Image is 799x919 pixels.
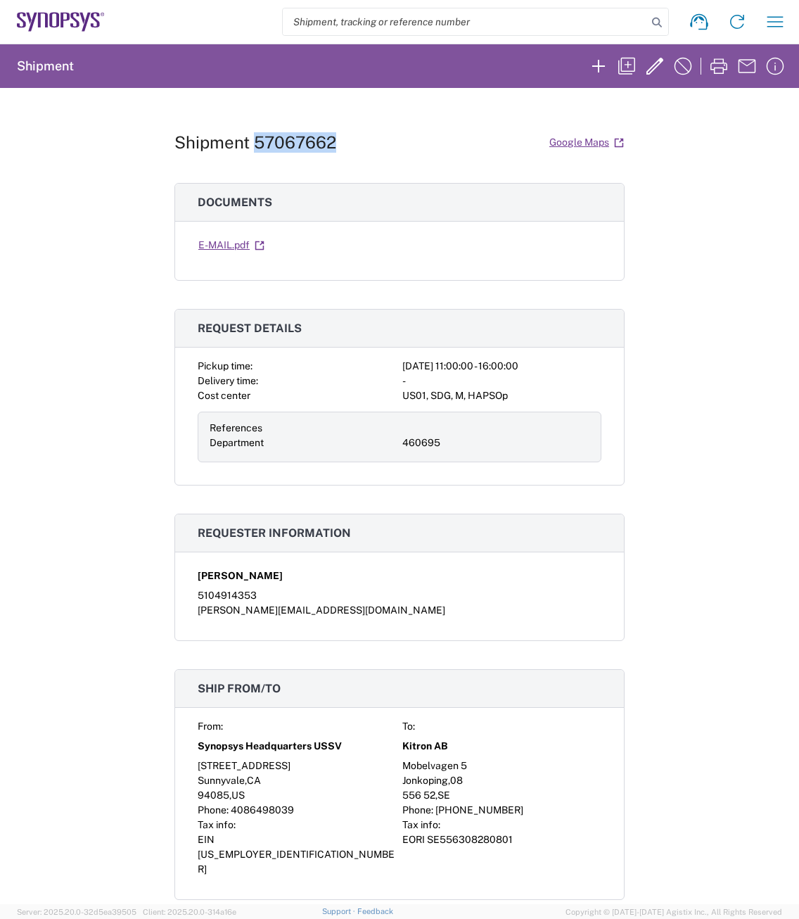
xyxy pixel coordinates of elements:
span: 08 [450,775,463,786]
span: Server: 2025.20.0-32d5ea39505 [17,908,136,916]
span: Tax info: [198,819,236,830]
div: US01, SDG, M, HAPSOp [402,388,601,403]
span: 94085 [198,790,229,801]
span: CA [247,775,261,786]
span: References [210,422,262,433]
a: Feedback [357,907,393,915]
span: Phone: [402,804,433,816]
a: E-MAIL.pdf [198,233,265,258]
span: To: [402,721,415,732]
h1: Shipment 57067662 [174,132,336,153]
span: Copyright © [DATE]-[DATE] Agistix Inc., All Rights Reserved [565,906,782,918]
span: Kitron AB [402,739,448,754]
div: - [402,374,601,388]
span: [PHONE_NUMBER] [435,804,523,816]
span: EORI [402,834,425,845]
div: Department [210,436,397,450]
span: Client: 2025.20.0-314a16e [143,908,236,916]
span: , [435,790,437,801]
span: SE556308280801 [427,834,513,845]
div: 5104914353 [198,588,601,603]
a: Support [322,907,357,915]
h2: Shipment [17,58,74,75]
a: Google Maps [549,130,625,155]
span: Ship from/to [198,682,281,695]
span: Requester information [198,526,351,540]
span: EIN [198,834,215,845]
span: Delivery time: [198,375,258,386]
span: Pickup time: [198,360,253,372]
span: SE [437,790,450,801]
span: US [231,790,245,801]
div: 460695 [402,436,589,450]
span: [PERSON_NAME] [198,569,283,583]
span: Synopsys Headquarters USSV [198,739,342,754]
div: [STREET_ADDRESS] [198,759,397,773]
span: Tax info: [402,819,440,830]
span: From: [198,721,223,732]
span: Jonkoping [402,775,448,786]
input: Shipment, tracking or reference number [283,8,647,35]
span: Cost center [198,390,250,401]
div: [DATE] 11:00:00 - 16:00:00 [402,359,601,374]
span: , [229,790,231,801]
span: 556 52 [402,790,435,801]
span: Request details [198,322,302,335]
span: 4086498039 [231,804,294,816]
div: [PERSON_NAME][EMAIL_ADDRESS][DOMAIN_NAME] [198,603,601,618]
span: Documents [198,196,272,209]
span: , [448,775,450,786]
span: Phone: [198,804,229,816]
span: Sunnyvale [198,775,245,786]
div: Mobelvagen 5 [402,759,601,773]
span: , [245,775,247,786]
span: [US_EMPLOYER_IDENTIFICATION_NUMBER] [198,849,395,875]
